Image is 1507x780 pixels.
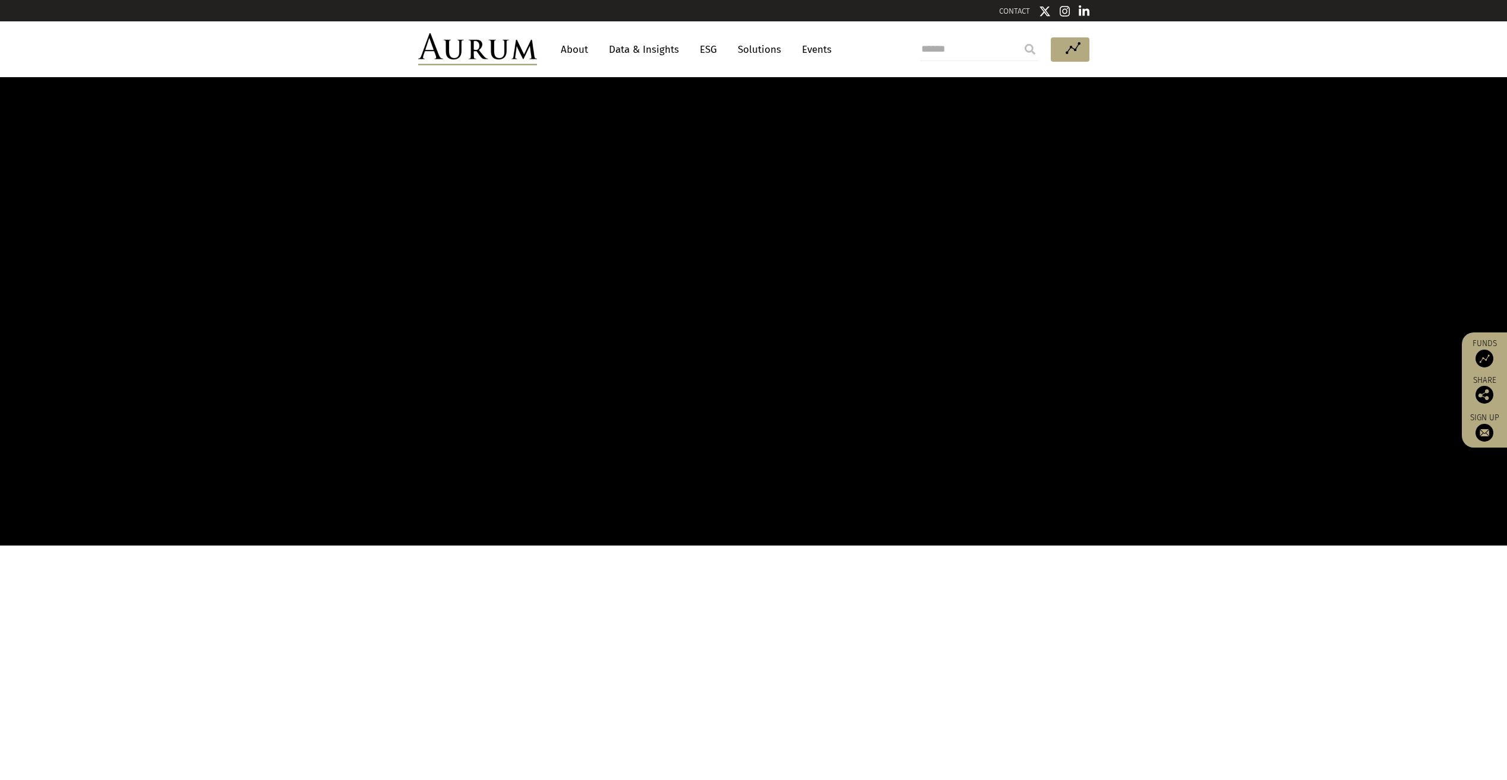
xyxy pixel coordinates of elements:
[1039,5,1051,17] img: Twitter icon
[1476,424,1493,442] img: Sign up to our newsletter
[732,39,787,61] a: Solutions
[418,33,537,65] img: Aurum
[1468,413,1501,442] a: Sign up
[1476,386,1493,404] img: Share this post
[1468,338,1501,367] a: Funds
[1468,376,1501,404] div: Share
[603,39,685,61] a: Data & Insights
[999,7,1030,15] a: CONTACT
[796,39,832,61] a: Events
[1079,5,1089,17] img: Linkedin icon
[555,39,594,61] a: About
[1060,5,1070,17] img: Instagram icon
[1476,350,1493,367] img: Access Funds
[1018,37,1042,61] input: Submit
[694,39,723,61] a: ESG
